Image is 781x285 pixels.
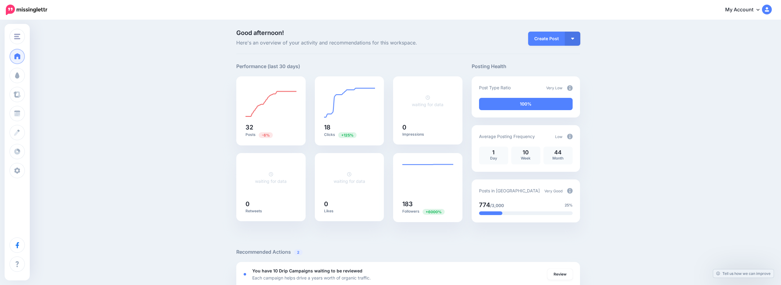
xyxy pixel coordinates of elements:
a: Create Post [528,32,565,46]
p: Impressions [402,132,453,137]
h5: 0 [324,201,375,207]
a: Review [547,269,573,280]
span: /3,000 [490,203,504,208]
h5: Recommended Actions [236,248,580,256]
span: Very Low [546,86,563,90]
span: 774 [479,201,490,209]
span: Low [555,134,563,139]
a: waiting for data [334,171,365,184]
p: 44 [547,150,570,155]
p: Followers [402,209,453,214]
span: 25% [565,202,573,208]
p: Clicks [324,132,375,138]
div: <div class='status-dot small red margin-right'></div>Error [244,273,246,275]
h5: 0 [246,201,296,207]
span: Previous period: 3 [423,209,445,215]
div: 25% of your posts in the last 30 days have been from Drip Campaigns [479,211,502,215]
p: Posts [246,132,296,138]
a: waiting for data [412,95,443,107]
h5: 183 [402,201,453,207]
p: Retweets [246,209,296,214]
h5: Posting Health [472,63,580,70]
span: Here's an overview of your activity and recommendations for this workspace. [236,39,462,47]
span: 2 [294,249,303,255]
span: Previous period: 34 [259,132,273,138]
img: info-circle-grey.png [567,85,573,91]
p: Average Posting Frequency [479,133,535,140]
img: arrow-down-white.png [571,38,574,40]
p: Each campaign helps drive a years worth of organic traffic. [252,274,371,281]
h5: 32 [246,124,296,130]
img: menu.png [14,34,20,39]
img: info-circle-grey.png [567,188,573,194]
p: Likes [324,209,375,214]
span: Week [521,156,531,160]
b: You have 10 Drip Campaigns waiting to be reviewed [252,268,362,273]
p: Post Type Ratio [479,84,511,91]
a: Tell us how we can improve [713,269,774,278]
a: waiting for data [255,171,287,184]
h5: Performance (last 30 days) [236,63,300,70]
span: Day [490,156,497,160]
a: My Account [719,2,772,17]
span: Good afternoon! [236,29,284,37]
span: Very Good [544,189,563,193]
h5: 0 [402,124,453,130]
img: info-circle-grey.png [567,134,573,139]
div: 100% of your posts in the last 30 days have been from Drip Campaigns [479,98,573,110]
span: Previous period: 8 [338,132,357,138]
p: 1 [482,150,505,155]
p: 10 [514,150,537,155]
h5: 18 [324,124,375,130]
img: Missinglettr [6,5,47,15]
p: Posts in [GEOGRAPHIC_DATA] [479,187,540,194]
span: Month [552,156,563,160]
